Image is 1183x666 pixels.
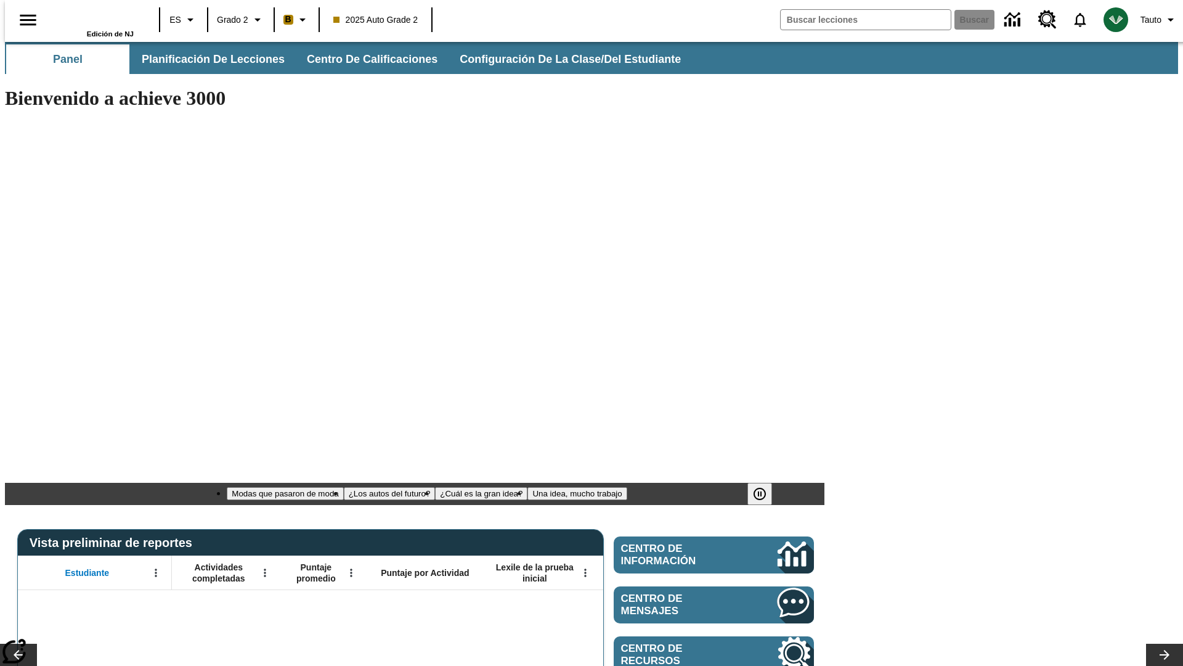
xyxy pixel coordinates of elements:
[621,593,741,617] span: Centro de mensajes
[333,14,418,27] span: 2025 Auto Grade 2
[169,14,181,27] span: ES
[344,487,436,500] button: Diapositiva 2 ¿Los autos del futuro?
[1146,644,1183,666] button: Carrusel de lecciones, seguir
[256,564,274,582] button: Abrir menú
[178,562,259,584] span: Actividades completadas
[747,483,784,505] div: Pausar
[614,586,814,623] a: Centro de mensajes
[490,562,580,584] span: Lexile de la prueba inicial
[1136,9,1183,31] button: Perfil/Configuración
[342,564,360,582] button: Abrir menú
[285,12,291,27] span: B
[217,14,248,27] span: Grado 2
[614,536,814,573] a: Centro de información
[747,483,772,505] button: Pausar
[30,536,198,550] span: Vista preliminar de reportes
[5,87,824,110] h1: Bienvenido a achieve 3000
[278,9,315,31] button: Boost El color de la clase es anaranjado claro. Cambiar el color de la clase.
[781,10,951,30] input: Buscar campo
[142,52,285,67] span: Planificación de lecciones
[87,30,134,38] span: Edición de NJ
[132,44,295,74] button: Planificación de lecciones
[1104,7,1128,32] img: avatar image
[460,52,681,67] span: Configuración de la clase/del estudiante
[6,44,129,74] button: Panel
[147,564,165,582] button: Abrir menú
[1064,4,1096,36] a: Notificaciones
[1031,3,1064,36] a: Centro de recursos, Se abrirá en una pestaña nueva.
[621,543,736,567] span: Centro de información
[10,2,46,38] button: Abrir el menú lateral
[297,44,447,74] button: Centro de calificaciones
[5,42,1178,74] div: Subbarra de navegación
[450,44,691,74] button: Configuración de la clase/del estudiante
[54,6,134,30] a: Portada
[1096,4,1136,36] button: Escoja un nuevo avatar
[997,3,1031,37] a: Centro de información
[307,52,437,67] span: Centro de calificaciones
[1140,14,1161,27] span: Tauto
[227,487,343,500] button: Diapositiva 1 Modas que pasaron de moda
[527,487,627,500] button: Diapositiva 4 Una idea, mucho trabajo
[435,487,527,500] button: Diapositiva 3 ¿Cuál es la gran idea?
[212,9,270,31] button: Grado: Grado 2, Elige un grado
[5,44,692,74] div: Subbarra de navegación
[54,4,134,38] div: Portada
[381,567,469,578] span: Puntaje por Actividad
[164,9,203,31] button: Lenguaje: ES, Selecciona un idioma
[65,567,110,578] span: Estudiante
[576,564,595,582] button: Abrir menú
[53,52,83,67] span: Panel
[287,562,346,584] span: Puntaje promedio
